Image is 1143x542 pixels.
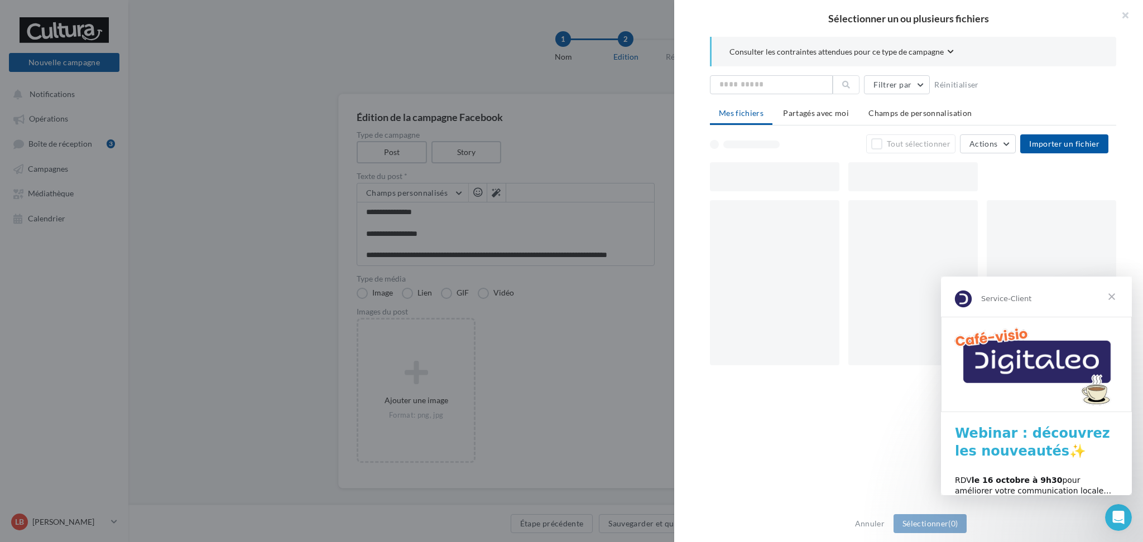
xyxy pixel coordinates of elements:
span: Actions [969,139,997,148]
button: Réinitialiser [930,78,983,91]
button: Tout sélectionner [866,134,955,153]
button: Actions [960,134,1016,153]
span: Mes fichiers [719,108,763,118]
span: Importer un fichier [1029,139,1099,148]
div: RDV pour améliorer votre communication locale… et attirer plus de clients ! [14,199,177,231]
span: Consulter les contraintes attendues pour ce type de campagne [729,46,944,57]
button: Filtrer par [864,75,930,94]
button: Consulter les contraintes attendues pour ce type de campagne [729,46,954,60]
span: Partagés avec moi [783,108,849,118]
button: Importer un fichier [1020,134,1108,153]
h2: Sélectionner un ou plusieurs fichiers [692,13,1125,23]
b: le 16 octobre à 9h30 [31,199,122,208]
button: Sélectionner(0) [894,514,967,533]
iframe: Intercom live chat [1105,504,1132,531]
iframe: Intercom live chat message [941,277,1132,495]
span: Champs de personnalisation [868,108,972,118]
span: (0) [948,519,958,528]
button: Annuler [851,517,889,530]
